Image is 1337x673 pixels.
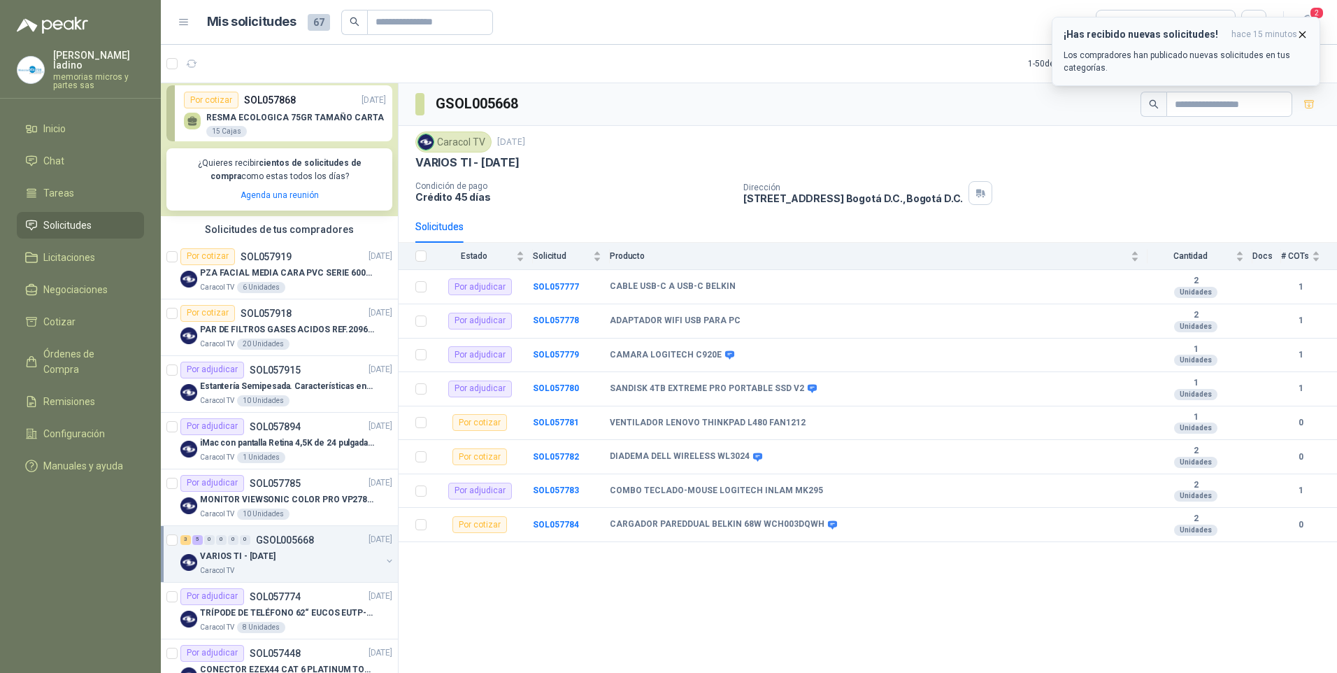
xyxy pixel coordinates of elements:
div: Por cotizar [452,516,507,533]
p: [DATE] [369,363,392,376]
div: Por cotizar [180,248,235,265]
a: Negociaciones [17,276,144,303]
div: 1 - 50 de 239 [1028,52,1114,75]
div: 0 [204,535,215,545]
p: [DATE] [369,533,392,546]
b: CABLE USB-C A USB-C BELKIN [610,281,736,292]
div: Solicitudes [415,219,464,234]
span: Configuración [43,426,105,441]
div: Unidades [1174,355,1217,366]
img: Company Logo [17,57,44,83]
div: Unidades [1174,457,1217,468]
div: Por cotizar [184,92,238,108]
span: Inicio [43,121,66,136]
b: ADAPTADOR WIFI USB PARA PC [610,316,741,327]
div: Unidades [1174,389,1217,400]
a: Por adjudicarSOL057785[DATE] Company LogoMONITOR VIEWSONIC COLOR PRO VP2786-4KCaracol TV10 Unidades [161,469,398,526]
b: DIADEMA DELL WIRELESS WL3024 [610,451,750,462]
b: SOL057778 [533,316,579,325]
h3: GSOL005668 [436,93,520,115]
p: Caracol TV [200,395,234,406]
span: Solicitudes [43,218,92,233]
b: CARGADOR PAREDDUAL BELKIN 68W WCH003DQWH [610,519,824,530]
b: 2 [1147,276,1244,287]
div: Por adjudicar [448,313,512,330]
b: 2 [1147,480,1244,491]
p: [DATE] [369,646,392,660]
b: 1 [1281,281,1320,294]
p: Caracol TV [200,339,234,350]
p: Caracol TV [200,452,234,463]
button: ¡Has recibido nuevas solicitudes!hace 15 minutos Los compradores han publicado nuevas solicitudes... [1052,17,1320,86]
a: 3 5 0 0 0 0 GSOL005668[DATE] Company LogoVARIOS TI - [DATE]Caracol TV [180,532,395,576]
div: Por adjudicar [180,418,244,435]
a: Por adjudicarSOL057915[DATE] Company LogoEstantería Semipesada. Características en el adjuntoCara... [161,356,398,413]
p: TRÍPODE DE TELÉFONO 62“ EUCOS EUTP-010 [200,607,374,620]
img: Company Logo [180,441,197,458]
div: Por cotizar [180,305,235,322]
th: Estado [435,243,533,270]
p: memorias micros y partes sas [53,73,144,90]
a: SOL057779 [533,350,579,360]
a: Agenda una reunión [241,190,319,200]
a: SOL057781 [533,418,579,427]
span: Cantidad [1147,251,1233,261]
button: 2 [1295,10,1320,35]
div: Por adjudicar [180,645,244,662]
span: 2 [1309,6,1324,20]
p: Los compradores han publicado nuevas solicitudes en tus categorías. [1064,49,1308,74]
p: Caracol TV [200,622,234,633]
span: Cotizar [43,314,76,330]
p: [DATE] [369,250,392,263]
span: Negociaciones [43,282,108,297]
a: Chat [17,148,144,174]
p: [DATE] [369,590,392,603]
a: Remisiones [17,388,144,415]
p: [DATE] [497,136,525,149]
a: Órdenes de Compra [17,341,144,383]
p: Caracol TV [200,282,234,293]
span: Producto [610,251,1128,261]
p: SOL057919 [241,252,292,262]
a: Cotizar [17,309,144,335]
p: SOL057918 [241,309,292,318]
span: # COTs [1281,251,1309,261]
b: 1 [1147,412,1244,423]
b: 1 [1281,314,1320,327]
div: Por adjudicar [180,362,244,378]
a: SOL057777 [533,282,579,292]
div: 0 [216,535,227,545]
span: hace 15 minutos [1231,29,1297,41]
span: Órdenes de Compra [43,346,131,377]
img: Company Logo [418,134,434,150]
p: SOL057774 [250,592,301,602]
div: Caracol TV [415,132,492,153]
p: [DATE] [369,306,392,320]
span: Estado [435,251,513,261]
img: Company Logo [180,611,197,628]
div: Solicitudes de tus compradores [161,216,398,243]
b: SOL057780 [533,383,579,393]
div: Por cotizar [452,448,507,465]
th: Producto [610,243,1147,270]
a: SOL057784 [533,520,579,530]
p: [PERSON_NAME] ladino [53,50,144,70]
div: 6 Unidades [237,282,285,293]
div: Unidades [1174,287,1217,298]
a: Inicio [17,115,144,142]
a: Manuales y ayuda [17,453,144,479]
div: 10 Unidades [237,509,289,520]
p: Dirección [743,183,963,192]
b: 2 [1147,310,1244,321]
div: Por adjudicar [448,278,512,295]
a: Por cotizarSOL057919[DATE] Company LogoPZA FACIAL MEDIA CARA PVC SERIE 6000 3MCaracol TV6 Unidades [161,243,398,299]
div: Unidades [1174,321,1217,332]
div: Por adjudicar [180,475,244,492]
p: Estantería Semipesada. Características en el adjunto [200,380,374,393]
h3: ¡Has recibido nuevas solicitudes! [1064,29,1226,41]
p: PZA FACIAL MEDIA CARA PVC SERIE 6000 3M [200,267,374,280]
p: Condición de pago [415,181,732,191]
span: search [1149,99,1159,109]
